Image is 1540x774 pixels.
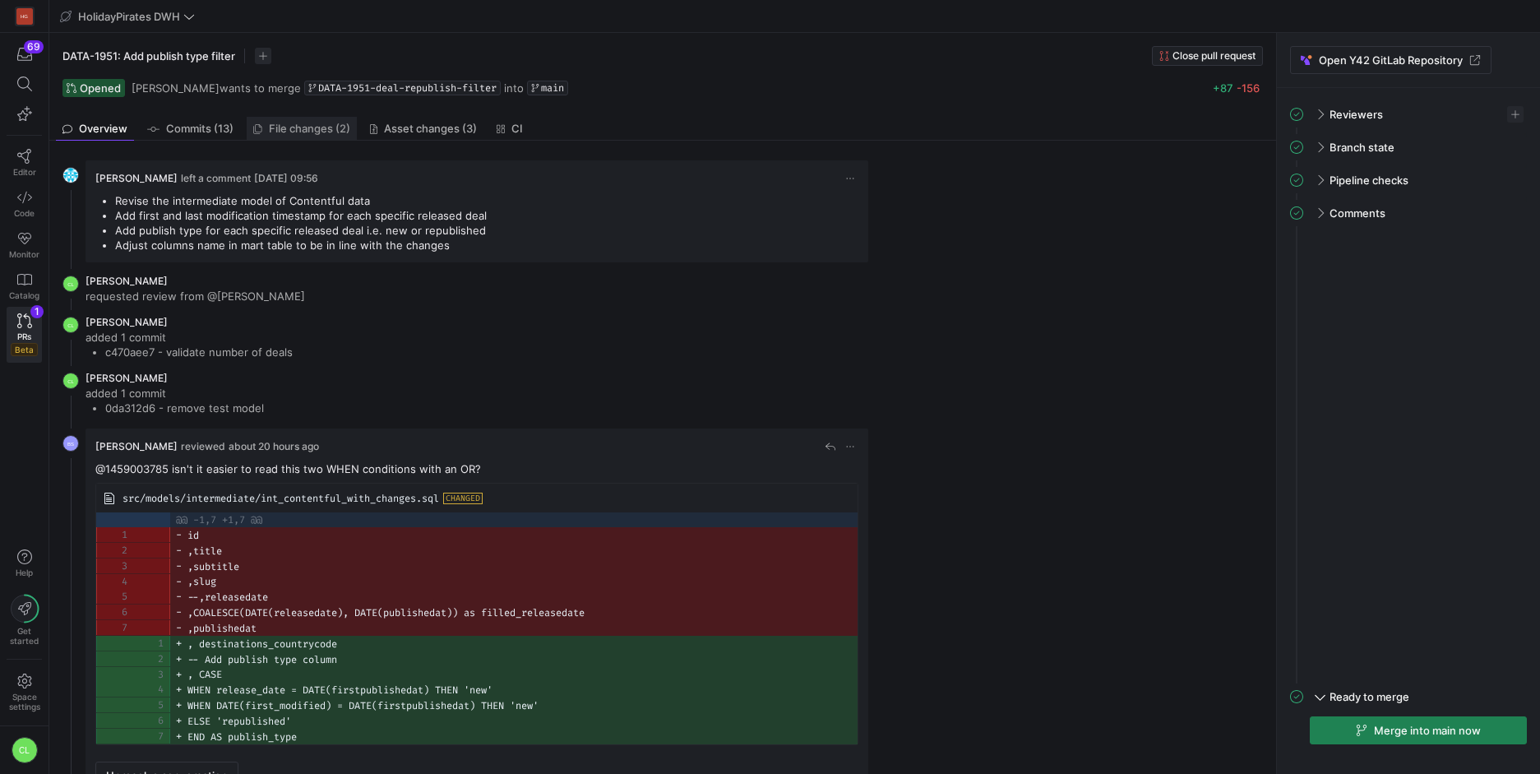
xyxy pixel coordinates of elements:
a: PRsBeta1 [7,307,42,363]
span: + [176,652,182,665]
span: [PERSON_NAME] [132,81,220,95]
button: CL [7,733,42,767]
span: into [504,81,524,95]
div: 2 [98,544,132,557]
mat-expansion-panel-header: Reviewers [1290,101,1527,127]
span: ,title [187,545,631,558]
span: WHEN DATE(first_modified) = DATE(firstpublishedat) THEN 'new' [187,699,631,712]
span: Beta [11,343,38,356]
mat-expansion-panel-header: Comments [1290,200,1527,226]
div: @@ -1,7 +1,7 @@ [97,513,699,526]
span: + [176,698,182,711]
a: Monitor [7,225,42,266]
span: wants to merge [132,81,301,95]
span: Ready to merge [1330,690,1409,703]
div: 4 [134,683,169,696]
span: [PERSON_NAME] [86,316,168,328]
span: Asset changes (3) [384,123,477,134]
span: [DATE] 09:56 [254,172,318,184]
span: HolidayPirates DWH [78,10,180,23]
mat-expansion-panel-header: Ready to merge [1290,684,1527,710]
a: Spacesettings [7,666,42,719]
span: ,publishedat [187,622,631,635]
div: 7 [134,730,169,743]
span: - [176,528,182,541]
a: DATA-1951-deal-republish-filter [304,81,501,95]
button: Getstarted [7,588,42,652]
p: @1459003785 isn't it easier to read this two WHEN conditions with an OR? [95,461,858,476]
span: + [176,637,182,650]
span: - [176,575,182,588]
span: +87 [1213,81,1233,95]
div: 5 [134,698,169,711]
span: CHANGED [443,493,483,504]
div: 1 [134,637,169,650]
span: - [176,559,182,572]
div: 3 [98,559,132,572]
span: Comments [1330,206,1385,220]
button: Merge into main now [1310,716,1527,744]
div: CL [62,276,79,292]
span: Monitor [9,249,39,259]
span: ELSE 'republished' [187,715,631,728]
span: left a comment [181,173,251,184]
span: -- Add publish type column [187,653,631,666]
mat-expansion-panel-header: Branch state [1290,134,1527,160]
span: File changes (2) [269,123,350,134]
div: 6 [134,714,169,727]
div: CL [12,737,38,763]
span: - [176,621,182,634]
span: - [176,605,182,619]
div: CL [62,373,79,389]
span: Branch state [1330,141,1394,154]
div: CL [62,317,79,333]
span: Commits (13) [166,123,234,134]
li: c470aee7 - validate number of deals [105,345,293,359]
span: [PERSON_NAME] [95,440,178,452]
span: CI [511,123,523,134]
span: + [176,683,182,696]
div: 1 [30,305,44,318]
a: Catalog [7,266,42,307]
span: Get started [10,626,39,646]
a: HG [7,2,42,30]
span: Close pull request [1172,50,1256,62]
span: --,releasedate [187,591,631,604]
a: Open Y42 GitLab Repository [1290,46,1491,74]
div: 3 [134,668,169,681]
p: requested review from @[PERSON_NAME] [86,289,305,304]
div: 2 [134,652,169,665]
p: added 1 commit [86,330,293,345]
button: HolidayPirates DWH [56,6,199,27]
div: 6 [98,605,132,619]
mat-expansion-panel-header: Pipeline checks [1290,167,1527,193]
div: Ready to merge [1290,716,1527,761]
span: src/models/intermediate/int_contentful_with_changes.sql [123,492,439,505]
span: main [541,82,564,94]
li: Revise the intermediate model of Contentful data [115,193,858,208]
span: , destinations_countrycode [187,637,631,651]
div: HG [16,8,33,25]
span: about 20 hours ago [229,440,319,452]
span: + [176,668,182,681]
span: id [187,529,631,542]
button: Help [7,542,42,585]
span: + [176,714,182,727]
div: 4 [98,575,132,588]
span: Reviewers [1330,108,1383,121]
button: Close pull request [1152,46,1263,66]
span: Pipeline checks [1330,174,1408,187]
span: END AS publish_type [187,730,631,744]
span: ,subtitle [187,560,631,573]
span: - [176,590,182,603]
div: 7 [98,621,132,634]
button: 69 [7,39,42,69]
a: Editor [7,142,42,183]
span: ,COALESCE(DATE(releasedate), DATE(publishedat)) as filled_releasedate [187,606,631,619]
span: [PERSON_NAME] [86,372,168,384]
li: Adjust columns name in mart table to be in line with the changes [115,238,858,253]
div: 69 [24,40,44,53]
span: Space settings [9,692,40,711]
span: , CASE [187,668,631,681]
div: 5 [98,590,132,603]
